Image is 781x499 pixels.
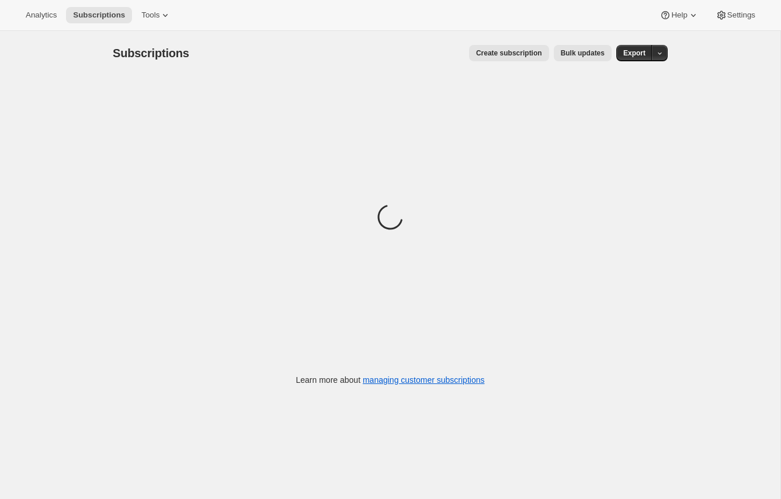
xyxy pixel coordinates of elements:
[66,7,132,23] button: Subscriptions
[73,11,125,20] span: Subscriptions
[134,7,178,23] button: Tools
[561,48,605,58] span: Bulk updates
[623,48,645,58] span: Export
[616,45,652,61] button: Export
[709,7,762,23] button: Settings
[363,375,485,385] a: managing customer subscriptions
[113,47,189,60] span: Subscriptions
[19,7,64,23] button: Analytics
[26,11,57,20] span: Analytics
[652,7,706,23] button: Help
[476,48,542,58] span: Create subscription
[671,11,687,20] span: Help
[727,11,755,20] span: Settings
[469,45,549,61] button: Create subscription
[296,374,485,386] p: Learn more about
[141,11,159,20] span: Tools
[554,45,612,61] button: Bulk updates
